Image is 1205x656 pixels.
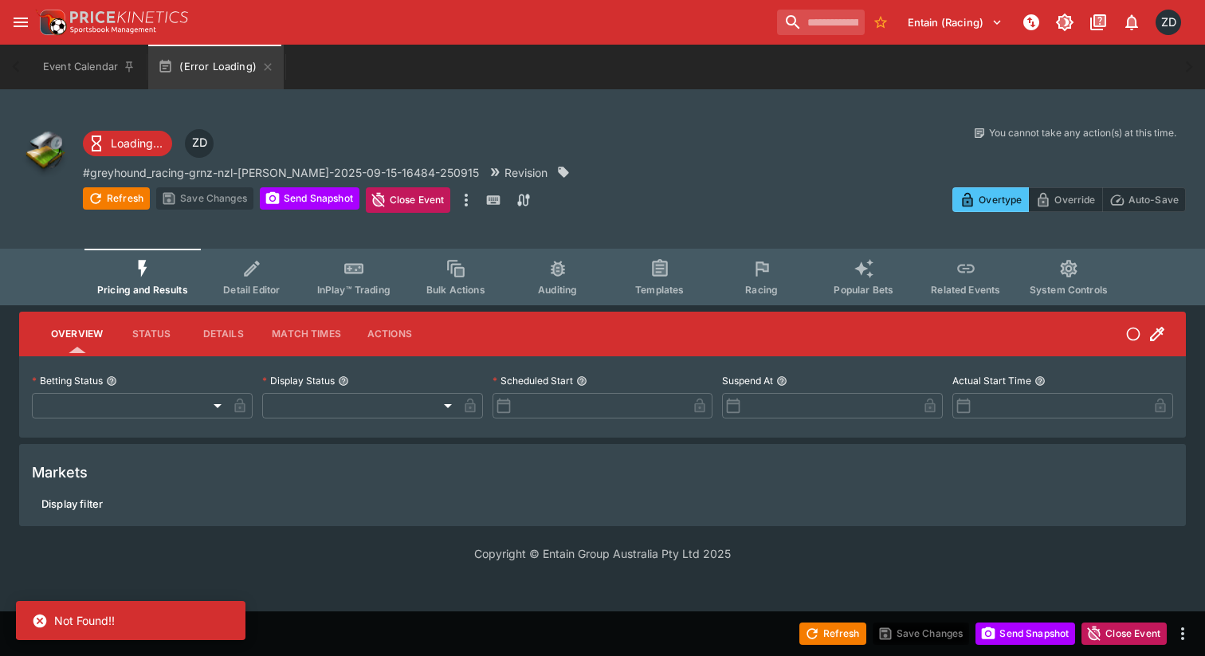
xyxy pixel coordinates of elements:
img: other.png [19,126,70,177]
button: No Bookmarks [868,10,893,35]
button: Notifications [1117,8,1146,37]
p: Overtype [979,191,1022,208]
p: Revision [504,164,548,181]
span: Not Found!! [54,614,115,627]
p: Suspend At [722,374,773,387]
p: Display Status [262,374,335,387]
button: Status [116,315,187,353]
button: more [457,187,476,213]
button: Zarne Dravitzki [1151,5,1186,40]
p: Actual Start Time [952,374,1031,387]
p: Betting Status [32,374,103,387]
button: Override [1028,187,1102,212]
p: Loading... [111,135,163,151]
h5: Markets [32,463,88,481]
span: Auditing [538,284,577,296]
div: Event type filters [84,249,1121,305]
button: Actions [354,315,426,353]
button: Auto-Save [1102,187,1186,212]
span: Popular Bets [834,284,893,296]
button: Close Event [366,187,451,213]
div: Zarne Dravitzki [185,129,214,158]
button: Send Snapshot [975,623,1075,645]
p: Scheduled Start [493,374,573,387]
button: Betting Status [106,375,117,387]
div: Zarne Dravitzki [1156,10,1181,35]
span: InPlay™ Trading [317,284,391,296]
button: Overview [38,315,116,353]
button: Scheduled Start [576,375,587,387]
button: Match Times [259,315,354,353]
span: Related Events [931,284,1000,296]
button: Details [187,315,259,353]
button: Toggle light/dark mode [1050,8,1079,37]
button: Display filter [32,491,112,517]
button: Select Tenant [898,10,1012,35]
button: Close Event [1081,623,1167,645]
span: Detail Editor [223,284,280,296]
button: open drawer [6,8,35,37]
div: Start From [952,187,1186,212]
p: Auto-Save [1128,191,1179,208]
button: Event Calendar [33,45,145,89]
span: Racing [745,284,778,296]
button: more [1173,624,1192,643]
button: Send Snapshot [260,187,359,210]
img: PriceKinetics Logo [35,6,67,38]
button: (Error Loading) [148,45,284,89]
button: Documentation [1084,8,1113,37]
p: Override [1054,191,1095,208]
p: You cannot take any action(s) at this time. [989,126,1176,140]
p: Copy To Clipboard [83,164,479,181]
span: System Controls [1030,284,1108,296]
input: search [777,10,865,35]
button: Refresh [83,187,150,210]
button: NOT Connected to PK [1017,8,1046,37]
button: Display Status [338,375,349,387]
span: Pricing and Results [97,284,188,296]
img: PriceKinetics [70,11,188,23]
button: Refresh [799,623,866,645]
button: Actual Start Time [1034,375,1046,387]
img: Sportsbook Management [70,26,156,33]
button: Suspend At [776,375,787,387]
span: Templates [635,284,684,296]
button: Overtype [952,187,1029,212]
span: Bulk Actions [426,284,485,296]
